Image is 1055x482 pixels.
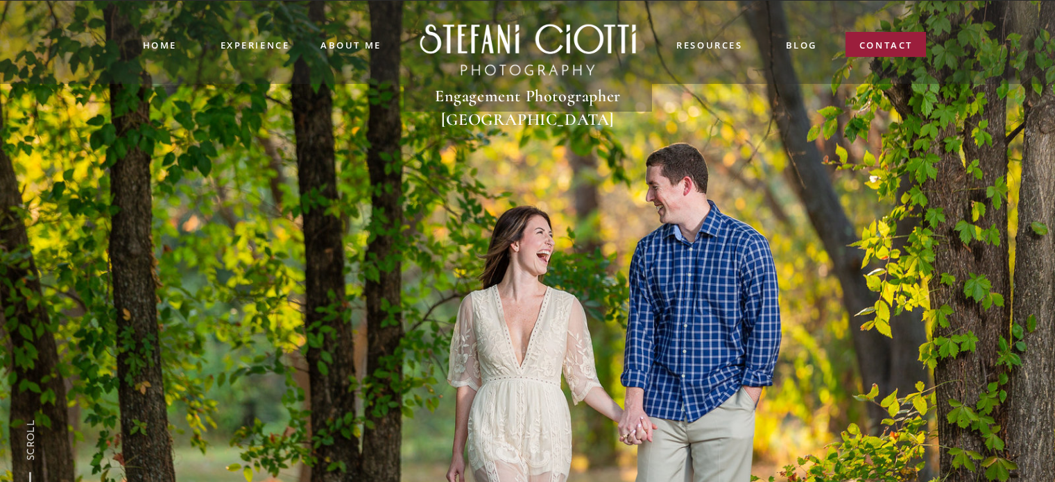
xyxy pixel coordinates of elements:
[143,38,176,51] a: Home
[859,38,914,58] a: contact
[320,38,382,51] a: ABOUT me
[221,38,289,49] a: experience
[786,38,817,54] a: blog
[404,85,652,109] h1: Engagement Photographer [GEOGRAPHIC_DATA]
[676,38,744,54] a: resources
[22,419,37,461] a: SCROLL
